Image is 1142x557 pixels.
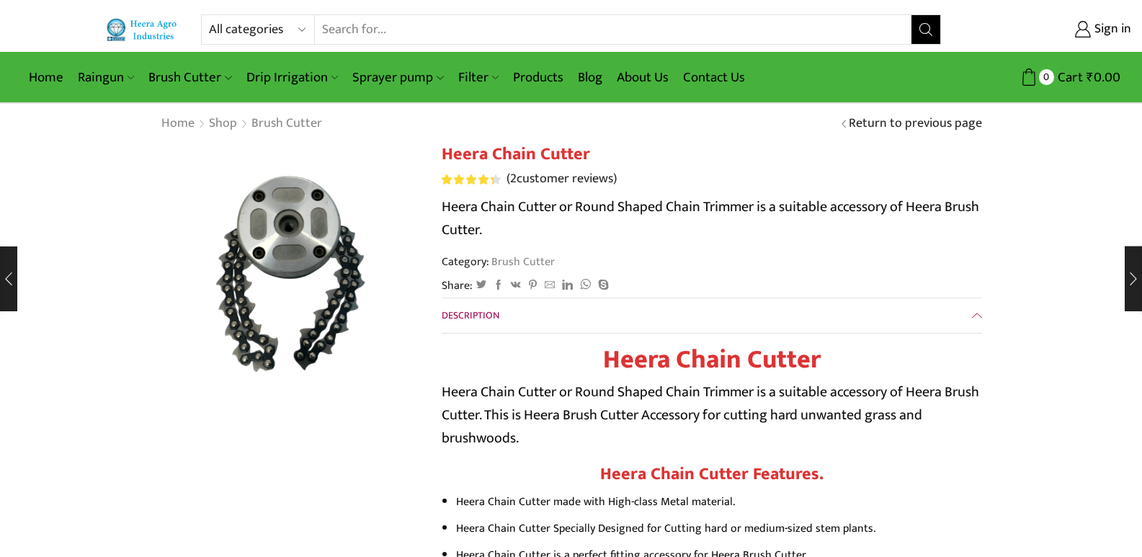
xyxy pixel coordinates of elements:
a: Home [22,61,71,94]
div: Rated 4.50 out of 5 [442,174,500,184]
bdi: 0.00 [1087,66,1120,89]
strong: Heera Chain Cutter [603,338,821,381]
span: 2 [510,168,517,190]
strong: Heera Chain Cutter Features. [600,460,824,489]
span: Sign in [1091,20,1131,39]
a: Return to previous page [849,115,982,133]
a: Sign in [963,17,1131,43]
span: 2 [442,174,503,184]
a: Home [161,115,195,133]
a: Brush Cutter [141,61,238,94]
a: Contact Us [676,61,752,94]
a: About Us [610,61,676,94]
a: Shop [208,115,238,133]
a: 0 Cart ₹0.00 [955,64,1120,91]
a: Brush Cutter [489,252,555,271]
p: Heera Chain Cutter or Round Shaped Chain Trimmer is a suitable accessory of Heera Brush Cutter. T... [442,380,982,450]
a: Filter [451,61,506,94]
li: Heera Chain Cutter made with High-class Metal material. [456,491,982,512]
span: Description [442,307,499,324]
img: Heera Chain Cutter [161,144,420,404]
a: Drip Irrigation [239,61,345,94]
a: Products [506,61,571,94]
a: Brush Cutter [251,115,323,133]
span: Category: [442,254,555,270]
a: Sprayer pump [345,61,450,94]
span: Cart [1054,68,1083,87]
button: Search button [911,15,940,44]
span: 0 [1039,69,1054,84]
input: Search for... [315,15,911,44]
h1: Heera Chain Cutter [442,144,982,165]
p: Heera Chain Cutter or Round Shaped Chain Trimmer is a suitable accessory of Heera Brush Cutter. [442,195,982,241]
a: (2customer reviews) [507,170,617,189]
nav: Breadcrumb [161,115,323,133]
a: Blog [571,61,610,94]
span: Rated out of 5 based on customer ratings [442,174,494,184]
a: Description [442,298,982,333]
span: Share: [442,277,473,294]
span: ₹ [1087,66,1094,89]
li: Heera Chain Cutter Specially Designed for Cutting hard or medium-sized stem plants. [456,518,982,539]
a: Raingun [71,61,141,94]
